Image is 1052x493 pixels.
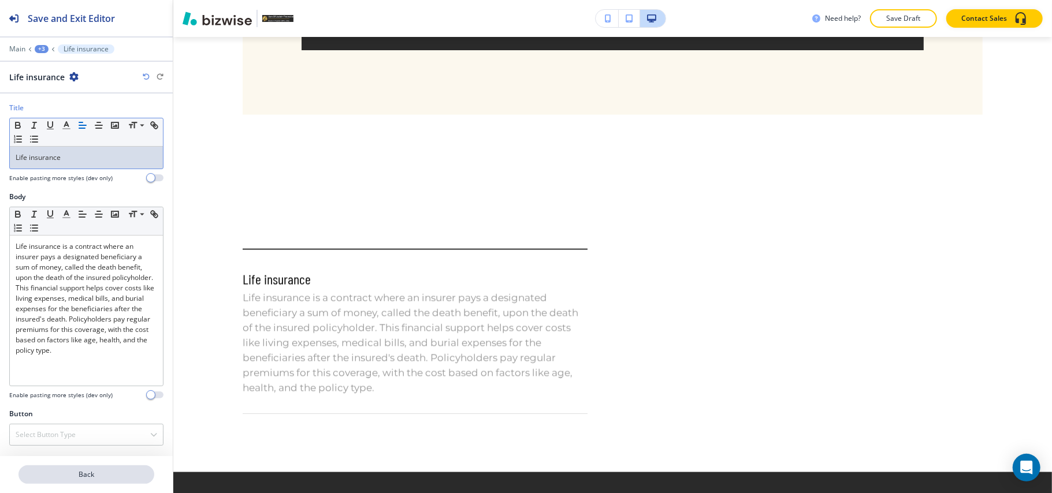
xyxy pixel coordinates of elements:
img: Bizwise Logo [183,12,252,25]
button: Life insurance [58,44,114,54]
p: Contact Sales [961,13,1007,24]
span: Life insurance is a contract where an insurer pays a designated beneficiary a sum of money, calle... [243,292,581,394]
button: Back [18,465,154,484]
h2: Button [9,409,33,419]
h2: Life insurance [9,71,65,83]
button: Main [9,45,25,53]
img: Your Logo [262,15,293,22]
h3: Need help? [825,13,861,24]
h4: Enable pasting more styles (dev only) [9,174,113,182]
span: Life insurance is a contract where an insurer pays a designated beneficiary a sum of money, calle... [16,241,156,355]
button: +3 [35,45,49,53]
p: Back [20,469,153,480]
button: Save Draft [870,9,937,28]
p: Life insurance [243,271,588,288]
p: Save Draft [885,13,922,24]
div: Open Intercom Messenger [1013,454,1040,481]
p: Life insurance [16,152,157,163]
h4: Select Button Type [16,429,76,440]
h2: Title [9,103,24,113]
h2: Save and Exit Editor [28,12,115,25]
h2: Body [9,192,25,202]
button: Contact Sales [946,9,1043,28]
p: Life insurance [64,45,109,53]
h4: Enable pasting more styles (dev only) [9,391,113,399]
